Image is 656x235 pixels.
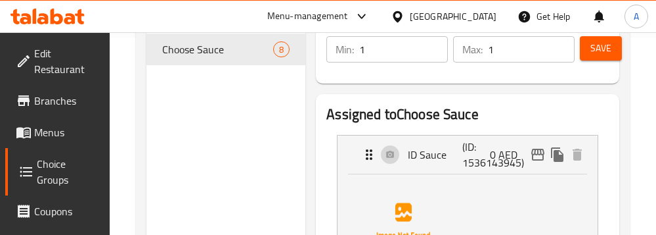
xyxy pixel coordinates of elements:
[5,38,110,85] a: Edit Restaurant
[5,85,110,117] a: Branches
[567,145,587,165] button: delete
[462,139,498,170] p: (ID: 1536143945)
[267,9,348,24] div: Menu-management
[146,34,306,65] div: Choose Sauce8
[34,93,99,109] span: Branches
[37,156,99,188] span: Choice Groups
[408,147,462,163] p: ID Sauce
[34,124,99,140] span: Menus
[5,148,110,196] a: Choice Groups
[528,145,548,165] button: edit
[162,41,274,57] span: Choose Sauce
[273,41,290,57] div: Choices
[590,40,611,57] span: Save
[634,9,639,24] span: A
[338,136,598,174] div: Expand
[5,196,110,227] a: Coupons
[336,41,354,57] p: Min:
[410,9,496,24] div: [GEOGRAPHIC_DATA]
[580,36,622,61] button: Save
[462,41,483,57] p: Max:
[490,147,528,163] p: 0 AED
[548,145,567,165] button: duplicate
[274,43,289,56] span: 8
[326,105,609,124] h2: Assigned to Choose Sauce
[5,117,110,148] a: Menus
[34,203,99,219] span: Coupons
[34,45,99,77] span: Edit Restaurant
